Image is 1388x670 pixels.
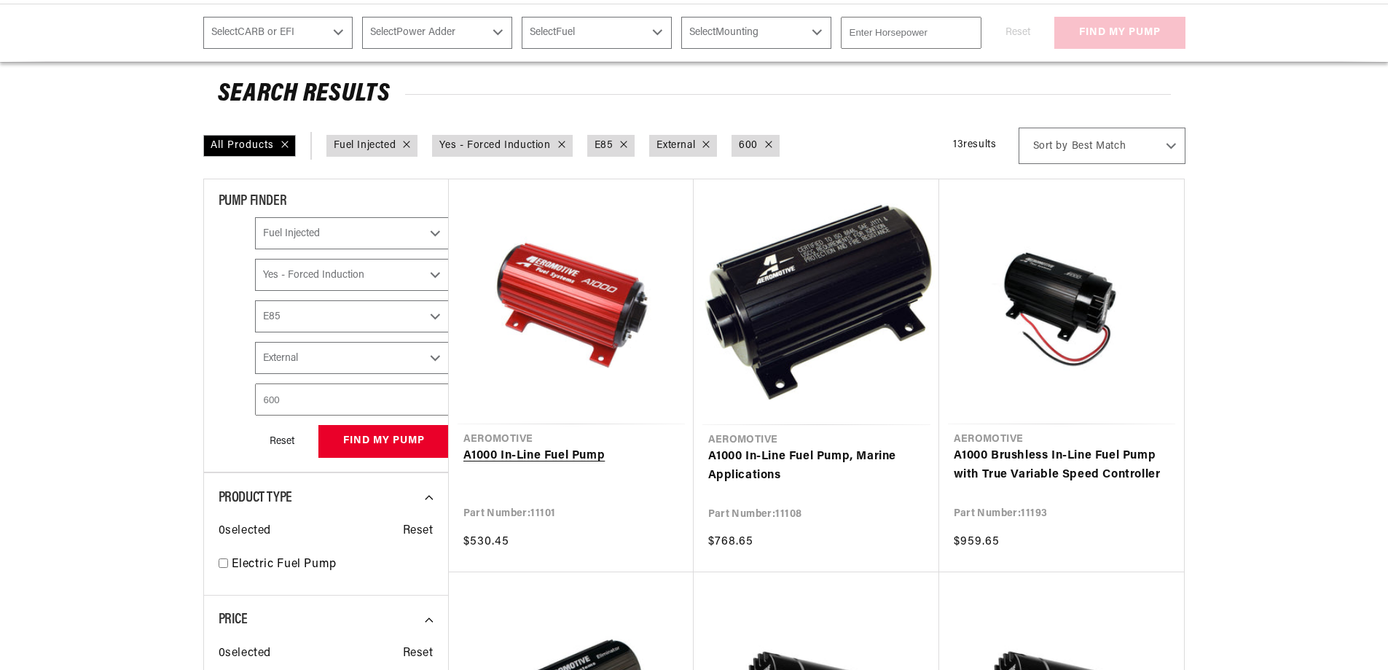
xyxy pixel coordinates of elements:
span: Reset [403,522,434,541]
span: Reset [403,644,434,663]
select: Power Adder [362,17,512,49]
span: Price [219,612,248,627]
select: Power Adder [255,259,450,291]
select: Sort by [1019,128,1185,164]
span: PUMP FINDER [219,194,287,209]
div: All Products [203,135,296,157]
a: Yes - Forced Induction [439,138,550,154]
span: 0 selected [219,644,271,663]
a: Electric Fuel Pump [232,556,434,574]
select: Mounting [255,342,450,374]
button: Reset [255,425,309,457]
a: Fuel Injected [334,138,396,154]
a: E85 [595,138,613,154]
a: 600 [739,138,758,154]
h2: Search Results [218,83,1171,106]
span: Product Type [219,491,292,505]
a: External [656,138,695,154]
select: Fuel [255,300,450,332]
span: 13 results [953,139,996,150]
select: CARB or EFI [255,217,450,249]
input: Enter Horsepower [255,383,450,416]
input: Enter Horsepower [841,17,981,49]
a: A1000 In-Line Fuel Pump [463,447,679,466]
select: Mounting [681,17,831,49]
span: Sort by [1033,139,1068,154]
a: A1000 Brushless In-Line Fuel Pump with True Variable Speed Controller [954,447,1169,484]
a: A1000 In-Line Fuel Pump, Marine Applications [708,448,925,485]
select: CARB or EFI [203,17,353,49]
select: Fuel [522,17,672,49]
span: 0 selected [219,522,271,541]
button: find my pump [318,425,450,458]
